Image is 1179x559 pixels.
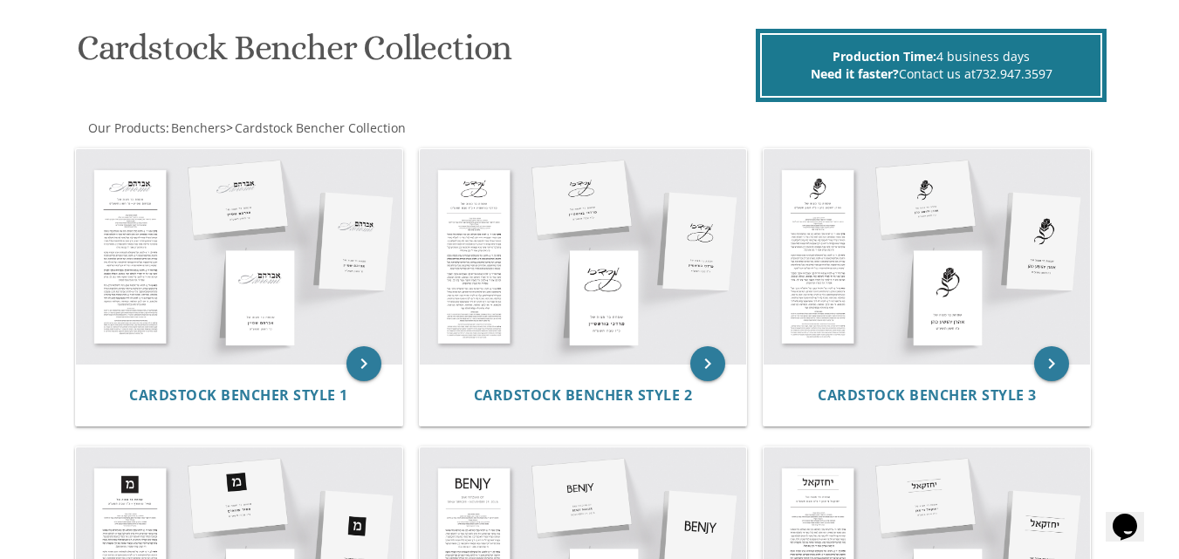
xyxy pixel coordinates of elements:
a: keyboard_arrow_right [346,346,381,381]
span: Benchers [171,119,226,136]
span: > [226,119,406,136]
span: Cardstock Bencher Style 3 [818,385,1037,405]
a: keyboard_arrow_right [690,346,725,381]
a: Cardstock Bencher Style 1 [129,387,348,404]
span: Cardstock Bencher Style 1 [129,385,348,405]
h1: Cardstock Bencher Collection [77,29,752,80]
a: 732.947.3597 [976,65,1052,82]
div: 4 business days Contact us at [760,33,1102,98]
img: Cardstock Bencher Style 3 [764,149,1090,364]
a: Our Products [86,119,166,136]
span: Need it faster? [811,65,899,82]
a: keyboard_arrow_right [1034,346,1069,381]
span: Cardstock Bencher Style 2 [474,385,693,405]
span: Cardstock Bencher Collection [235,119,406,136]
a: Benchers [169,119,226,136]
div: : [73,119,589,137]
a: Cardstock Bencher Style 3 [818,387,1037,404]
iframe: chat widget [1106,489,1162,542]
a: Cardstock Bencher Style 2 [474,387,693,404]
img: Cardstock Bencher Style 1 [76,149,402,364]
a: Cardstock Bencher Collection [233,119,406,136]
img: Cardstock Bencher Style 2 [420,149,746,364]
span: Production Time: [833,48,936,65]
